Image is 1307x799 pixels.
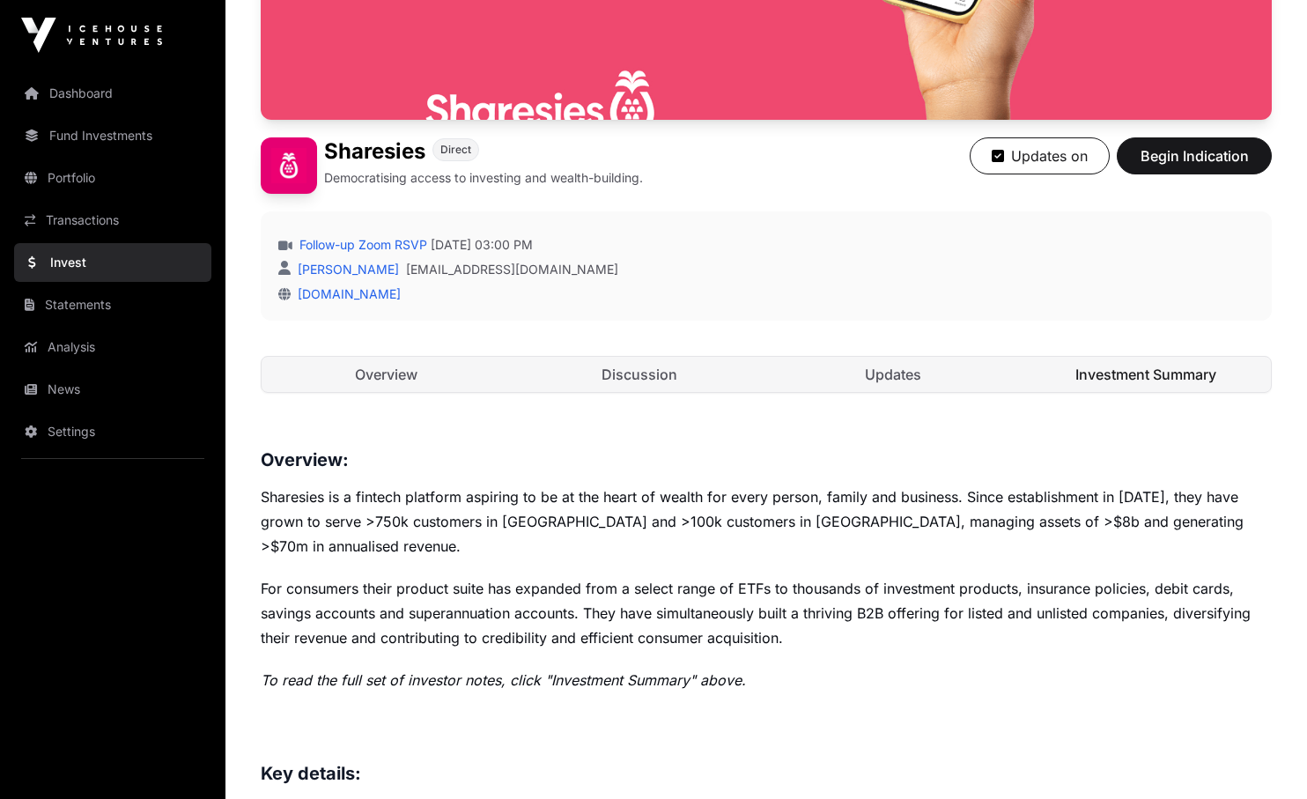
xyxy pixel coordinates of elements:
[14,201,211,240] a: Transactions
[14,328,211,366] a: Analysis
[291,286,401,301] a: [DOMAIN_NAME]
[21,18,162,53] img: Icehouse Ventures Logo
[261,576,1272,650] p: For consumers their product suite has expanded from a select range of ETFs to thousands of invest...
[261,671,746,689] em: To read the full set of investor notes, click "Investment Summary" above.
[14,116,211,155] a: Fund Investments
[261,759,1272,788] h3: Key details:
[970,137,1110,174] button: Updates on
[768,357,1018,392] a: Updates
[261,137,317,194] img: Sharesies
[1117,137,1272,174] button: Begin Indication
[261,446,1272,474] h3: Overview:
[515,357,765,392] a: Discussion
[14,243,211,282] a: Invest
[14,74,211,113] a: Dashboard
[14,285,211,324] a: Statements
[440,143,471,157] span: Direct
[14,370,211,409] a: News
[14,159,211,197] a: Portfolio
[296,236,427,254] a: Follow-up Zoom RSVP
[14,412,211,451] a: Settings
[294,262,399,277] a: [PERSON_NAME]
[1219,714,1307,799] iframe: Chat Widget
[1022,357,1272,392] a: Investment Summary
[262,357,1271,392] nav: Tabs
[1139,145,1250,166] span: Begin Indication
[406,261,618,278] a: [EMAIL_ADDRESS][DOMAIN_NAME]
[324,137,425,166] h1: Sharesies
[431,236,533,254] span: [DATE] 03:00 PM
[1117,155,1272,173] a: Begin Indication
[261,485,1272,559] p: Sharesies is a fintech platform aspiring to be at the heart of wealth for every person, family an...
[262,357,512,392] a: Overview
[324,169,643,187] p: Democratising access to investing and wealth-building.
